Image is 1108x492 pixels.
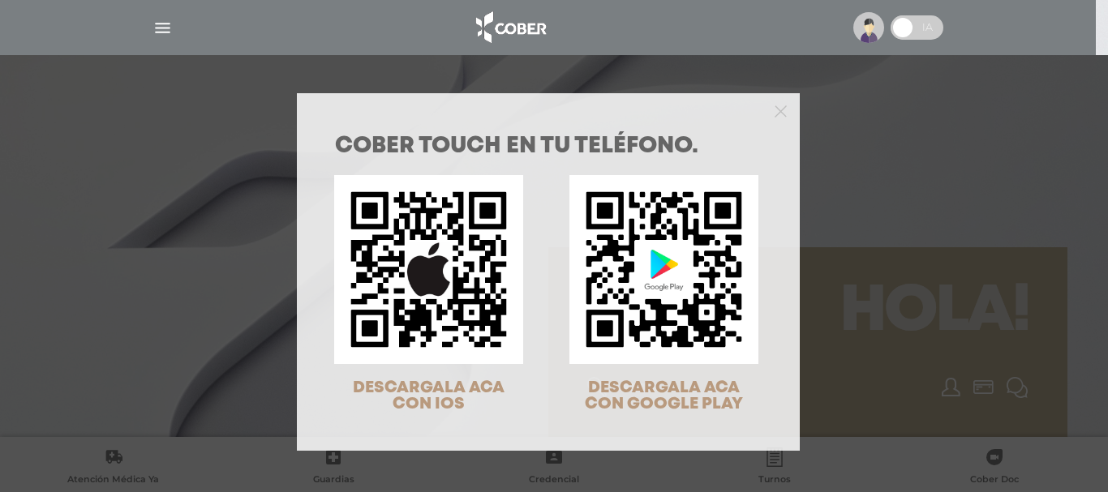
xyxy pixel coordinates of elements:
button: Close [775,103,787,118]
h1: COBER TOUCH en tu teléfono. [335,135,762,158]
span: DESCARGALA ACA CON IOS [353,380,505,412]
img: qr-code [334,175,523,364]
span: DESCARGALA ACA CON GOOGLE PLAY [585,380,743,412]
img: qr-code [569,175,758,364]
